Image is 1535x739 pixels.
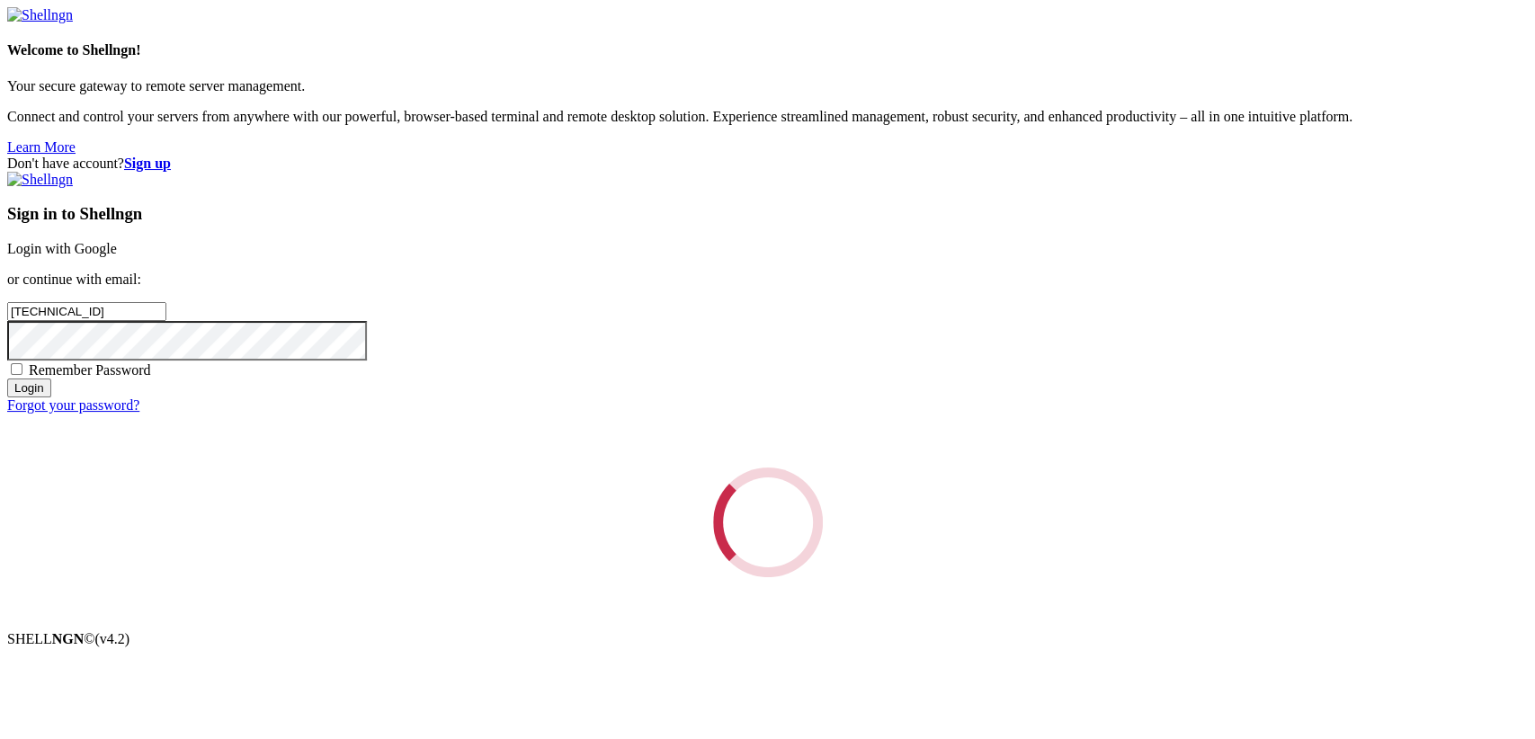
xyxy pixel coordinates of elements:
[708,462,827,582] div: Loading...
[7,156,1528,172] div: Don't have account?
[7,272,1528,288] p: or continue with email:
[29,362,151,378] span: Remember Password
[11,363,22,375] input: Remember Password
[7,172,73,188] img: Shellngn
[7,302,166,321] input: Email address
[7,139,76,155] a: Learn More
[7,631,129,646] span: SHELL ©
[52,631,85,646] b: NGN
[7,42,1528,58] h4: Welcome to Shellngn!
[7,109,1528,125] p: Connect and control your servers from anywhere with our powerful, browser-based terminal and remo...
[7,397,139,413] a: Forgot your password?
[124,156,171,171] a: Sign up
[7,241,117,256] a: Login with Google
[7,204,1528,224] h3: Sign in to Shellngn
[7,7,73,23] img: Shellngn
[7,78,1528,94] p: Your secure gateway to remote server management.
[7,378,51,397] input: Login
[95,631,130,646] span: 4.2.0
